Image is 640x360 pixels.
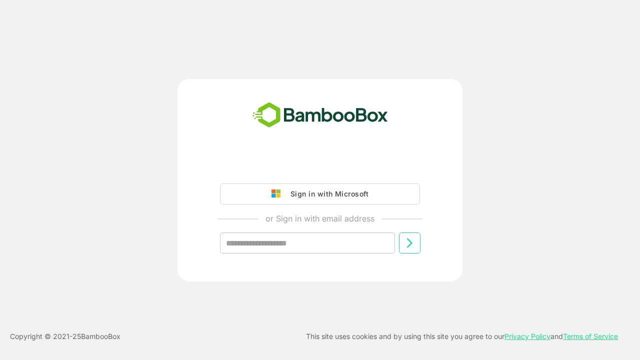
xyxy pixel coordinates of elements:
p: Copyright © 2021- 25 BambooBox [10,330,120,342]
a: Terms of Service [563,332,618,340]
p: or Sign in with email address [265,212,374,224]
p: This site uses cookies and by using this site you agree to our and [306,330,618,342]
div: Sign in with Microsoft [285,187,368,200]
button: Sign in with Microsoft [220,183,420,204]
a: Privacy Policy [504,332,550,340]
img: google [271,189,285,198]
img: bamboobox [247,99,393,132]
